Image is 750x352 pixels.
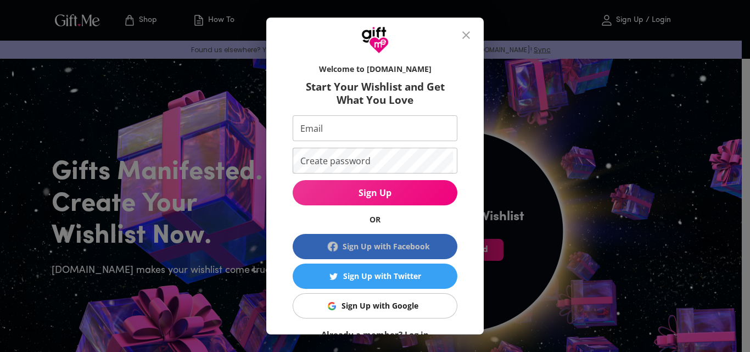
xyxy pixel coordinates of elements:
[321,329,429,340] a: Already a member? Log in
[293,264,457,289] button: Sign Up with TwitterSign Up with Twitter
[342,300,418,312] div: Sign Up with Google
[343,270,421,282] div: Sign Up with Twitter
[293,293,457,319] button: Sign Up with GoogleSign Up with Google
[293,214,457,225] h6: OR
[329,272,338,281] img: Sign Up with Twitter
[293,234,457,259] button: Sign Up with Facebook
[293,64,457,75] h6: Welcome to [DOMAIN_NAME]
[293,80,457,107] h6: Start Your Wishlist and Get What You Love
[453,22,479,48] button: close
[293,187,457,199] span: Sign Up
[343,241,430,253] div: Sign Up with Facebook
[328,302,336,310] img: Sign Up with Google
[361,26,389,54] img: GiftMe Logo
[293,180,457,205] button: Sign Up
